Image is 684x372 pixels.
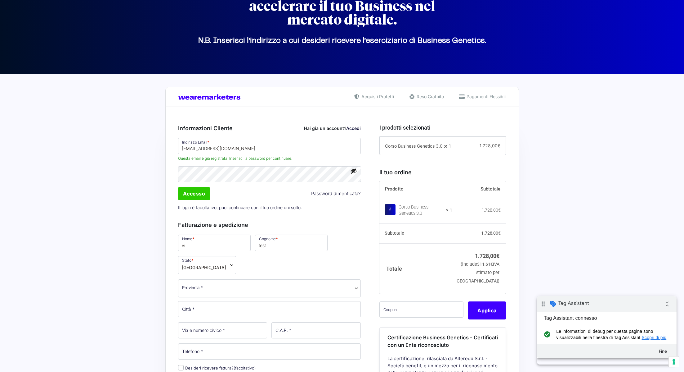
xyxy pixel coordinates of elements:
span: Tag Assistant [21,4,52,10]
input: Via e numero civico * [178,322,267,338]
span: 311,61 [477,262,493,267]
h3: Fatturazione e spedizione [178,221,361,229]
span: Provincia [178,279,361,297]
span: Provincia * [182,284,203,291]
input: Nome * [178,235,251,251]
span: Corso Business Genetics 3.0 [385,143,443,149]
small: (include IVA stimato per [GEOGRAPHIC_DATA]) [455,262,499,284]
input: Indirizzo Email * [178,138,361,154]
span: Questa email è già registrata. Inserisci la password per continuare. [178,156,361,161]
input: Città * [178,301,361,317]
input: Coupon [379,301,463,318]
button: Mostra password [350,168,357,174]
span: 1 [449,143,451,149]
bdi: 1.728,00 [481,231,501,236]
input: Desideri ricevere fattura?(facoltativo) [178,365,184,370]
img: Corso Business Genetics 3.0 [385,204,396,215]
iframe: Customerly Messenger Launcher [5,348,24,366]
a: Password dimenticata? [311,190,361,197]
th: Subtotale [379,224,452,244]
h3: Il tuo ordine [379,168,506,177]
input: C.A.P. * [271,322,361,338]
span: Reso Gratuito [415,93,444,100]
p: Il login è facoltativo, puoi continuare con il tuo ordine qui sotto. [176,201,363,214]
span: € [498,231,501,236]
bdi: 1.728,00 [475,253,499,259]
span: Pagamenti Flessibili [465,93,506,100]
a: Scopri di più [105,39,130,44]
th: Subtotale [452,181,506,197]
span: Stato [178,256,236,274]
strong: × 1 [446,207,452,214]
h3: I prodotti selezionati [379,123,506,132]
input: Accesso [178,187,210,200]
a: Accedi [346,126,361,131]
span: (facoltativo) [234,365,256,370]
i: Comprimi badge di debug [124,2,136,14]
i: check_circle [5,32,15,44]
span: € [498,208,501,213]
button: Applica [468,301,506,319]
div: Hai già un account? [304,125,361,131]
input: Cognome * [255,235,328,251]
button: Fine [115,49,137,61]
label: Desideri ricevere fattura? [178,365,256,370]
span: € [490,262,493,267]
button: Le tue preferenze relative al consenso per le tecnologie di tracciamento [668,356,679,367]
span: 1.728,00 [480,143,500,148]
span: Le informazioni di debug per questa pagina sono visualizzabili nella finestra di Tag Assistant [19,32,129,44]
span: Acquisti Protetti [360,93,394,100]
span: Italia [182,264,226,271]
span: Certificazione Business Genetics - Certificati con un Ente riconosciuto [387,334,498,348]
h3: Informazioni Cliente [178,124,361,132]
bdi: 1.728,00 [481,208,501,213]
span: € [498,143,500,148]
span: € [496,253,499,259]
th: Prodotto [379,181,452,197]
th: Totale [379,243,452,293]
input: Telefono * [178,343,361,360]
div: Corso Business Genetics 3.0 [399,204,442,217]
